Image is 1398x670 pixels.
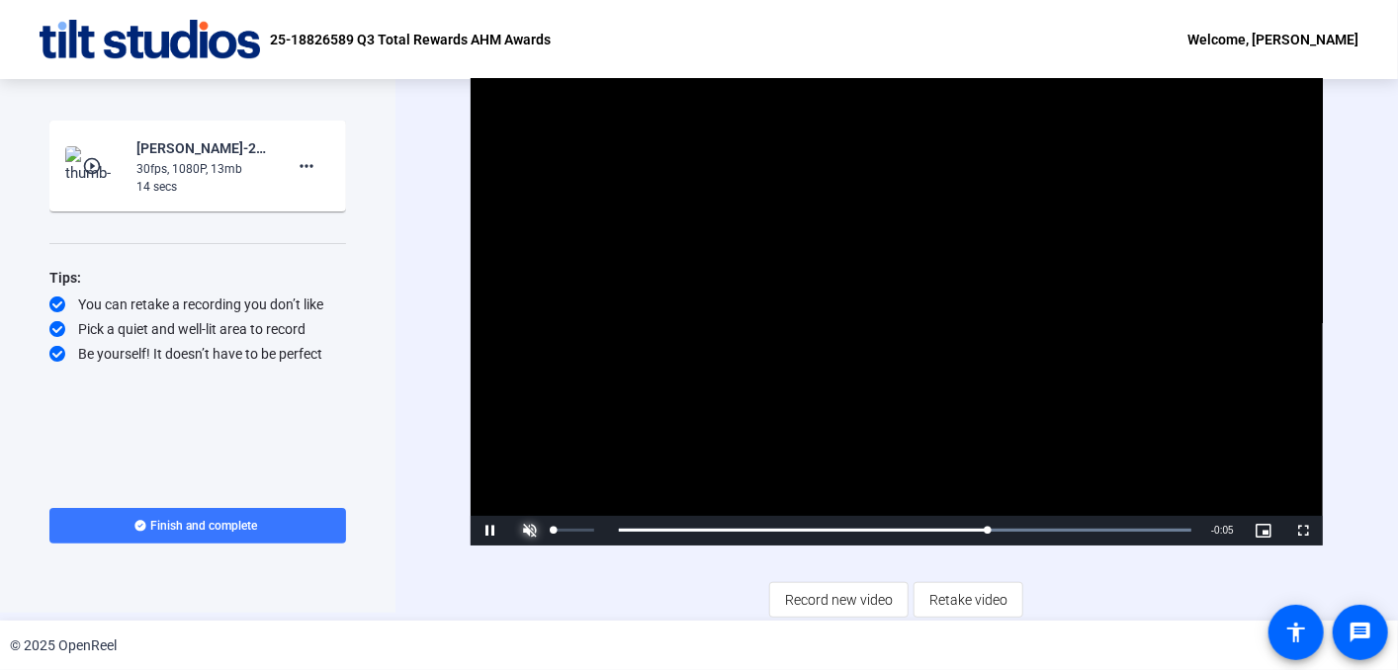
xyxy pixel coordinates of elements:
p: 25-18826589 Q3 Total Rewards AHM Awards [270,28,551,51]
button: Retake video [914,582,1023,618]
button: Pause [471,516,510,545]
span: Retake video [929,581,1007,619]
button: Unmute [510,516,550,545]
button: Finish and complete [49,508,346,544]
span: Finish and complete [151,518,258,534]
span: - [1211,525,1214,536]
div: © 2025 OpenReel [10,635,117,656]
mat-icon: more_horiz [295,154,318,178]
mat-icon: play_circle_outline [82,156,106,176]
mat-icon: message [1349,621,1372,644]
div: 30fps, 1080P, 13mb [136,160,269,178]
button: Fullscreen [1283,516,1323,545]
div: Video Player [471,66,1323,545]
div: Tips: [49,266,346,290]
div: You can retake a recording you don’t like [49,294,346,314]
div: Progress Bar [619,529,1191,532]
div: Pick a quiet and well-lit area to record [49,319,346,339]
img: thumb-nail [65,146,124,186]
div: Welcome, [PERSON_NAME] [1187,28,1358,51]
div: Volume Level [554,529,594,532]
button: Picture-in-Picture [1244,516,1283,545]
div: [PERSON_NAME]-25-18826589-UHG-Q3 Total Rewards AHM Awa-25-18826589 Q3 Total Rewards AHM Awards-17... [136,136,269,160]
span: 0:05 [1214,525,1233,536]
mat-icon: accessibility [1284,621,1308,644]
button: Record new video [769,582,909,618]
div: 14 secs [136,178,269,196]
img: OpenReel logo [40,20,260,59]
span: Record new video [785,581,893,619]
div: Be yourself! It doesn’t have to be perfect [49,344,346,364]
